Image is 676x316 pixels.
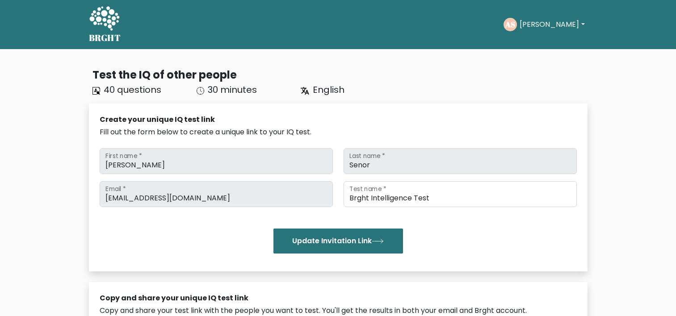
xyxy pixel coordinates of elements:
span: 40 questions [104,83,161,96]
div: Copy and share your test link with the people you want to test. You'll get the results in both yo... [100,305,577,316]
input: First name [100,148,333,174]
div: Test the IQ of other people [92,67,588,83]
input: Test name [344,181,577,207]
input: Email [100,181,333,207]
div: Fill out the form below to create a unique link to your IQ test. [100,127,577,137]
div: Copy and share your unique IQ test link [100,293,577,304]
button: Update Invitation Link [273,229,403,254]
input: Last name [344,148,577,174]
h5: BRGHT [89,33,121,43]
text: AS [505,19,515,29]
button: [PERSON_NAME] [517,19,587,30]
span: 30 minutes [208,83,257,96]
div: Create your unique IQ test link [100,114,577,125]
span: English [313,83,344,96]
a: BRGHT [89,4,121,46]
